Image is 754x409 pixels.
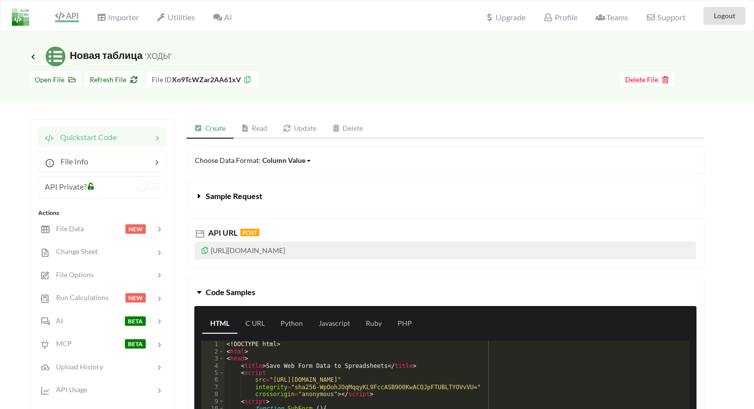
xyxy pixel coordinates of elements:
[275,119,324,139] a: Update
[30,49,172,61] span: Новая таблица
[213,12,232,22] span: AI
[625,75,670,84] span: Delete File
[187,278,704,306] button: Code Samples
[237,314,273,334] a: C URL
[30,71,81,87] button: Open File
[172,75,241,84] b: Xo9TcWZar2AA61xV
[195,156,312,164] span: Choose Data Format:
[125,339,146,349] span: BETA
[311,314,358,334] a: Javascript
[50,339,72,348] span: MCP
[358,314,390,334] a: Ruby
[206,191,262,201] span: Sample Request
[485,13,525,21] span: Upgrade
[50,270,94,279] span: File Options
[85,71,143,87] button: Refresh File
[45,182,87,191] span: API Private?
[390,314,420,334] a: PHP
[543,12,577,22] span: Profile
[201,398,225,405] div: 9
[620,71,675,87] button: Delete File
[50,247,98,256] span: Change Sheet
[38,208,166,217] div: Actions
[152,75,172,84] span: File ID
[50,316,63,325] span: AI
[195,242,696,259] p: [URL][DOMAIN_NAME]
[201,391,225,398] div: 8
[240,229,259,236] span: POST
[206,228,237,237] span: API URL
[125,224,146,234] span: NEW
[201,376,225,383] div: 6
[125,293,146,303] span: NEW
[145,51,172,60] small: 'ХОДЫ'
[201,369,225,376] div: 5
[50,385,87,394] span: API Usage
[703,7,746,25] button: Logout
[233,119,276,139] a: Read
[46,47,65,66] img: /static/media/sheets.7a1b7961.svg
[97,12,138,22] span: Importer
[55,156,88,166] span: File Info
[186,119,233,139] a: Create
[55,11,79,20] span: API
[201,348,225,355] div: 2
[262,155,305,165] div: Column Value
[201,355,225,362] div: 3
[201,384,225,391] div: 7
[50,293,109,302] span: Run Calculations
[201,341,225,348] div: 1
[90,75,138,84] span: Refresh File
[54,132,116,142] span: Quickstart Code
[324,119,371,139] a: Delete
[206,287,255,297] span: Code Samples
[273,314,311,334] a: Python
[35,75,76,84] span: Open File
[202,314,237,334] a: HTML
[646,13,685,21] span: Support
[50,224,84,233] span: File Data
[125,316,146,326] span: BETA
[157,12,195,22] span: Utilities
[187,182,704,210] button: Sample Request
[50,362,103,371] span: Upload History
[12,8,29,26] img: LogoIcon.png
[595,12,628,22] span: Teams
[201,362,225,369] div: 4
